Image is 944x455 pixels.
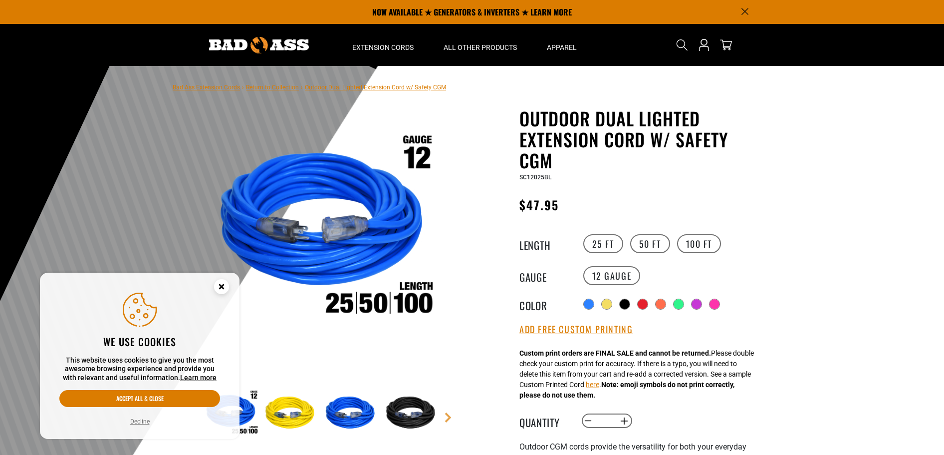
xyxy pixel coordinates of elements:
img: Bad Ass Extension Cords [209,37,309,53]
button: Decline [127,417,153,427]
p: This website uses cookies to give you the most awesome browsing experience and provide you with r... [59,356,220,383]
aside: Cookie Consent [40,273,239,440]
img: Black [383,385,441,443]
button: Accept all & close [59,390,220,407]
span: › [301,84,303,91]
label: Quantity [519,415,569,428]
strong: Note: emoji symbols do not print correctly, please do not use them. [519,381,734,399]
span: All Other Products [444,43,517,52]
legend: Color [519,298,569,311]
strong: Custom print orders are FINAL SALE and cannot be returned. [519,349,711,357]
summary: All Other Products [429,24,532,66]
label: 100 FT [677,234,721,253]
summary: Search [674,37,690,53]
img: Yellow [262,385,320,443]
nav: breadcrumbs [173,81,446,93]
a: Learn more [180,374,217,382]
span: SC12025BL [519,174,551,181]
img: Blue [323,385,381,443]
span: Extension Cords [352,43,414,52]
a: Next [443,413,453,423]
div: Please double check your custom print for accuracy. If there is a typo, you will need to delete t... [519,348,754,401]
label: 25 FT [583,234,623,253]
span: › [242,84,244,91]
legend: Gauge [519,269,569,282]
span: $47.95 [519,196,559,214]
label: 50 FT [630,234,670,253]
h1: Outdoor Dual Lighted Extension Cord w/ Safety CGM [519,108,764,171]
legend: Length [519,237,569,250]
summary: Apparel [532,24,592,66]
h2: We use cookies [59,335,220,348]
span: Outdoor Dual Lighted Extension Cord w/ Safety CGM [305,84,446,91]
button: here [586,380,599,390]
a: Return to Collection [246,84,299,91]
span: Apparel [547,43,577,52]
a: Bad Ass Extension Cords [173,84,240,91]
label: 12 Gauge [583,266,641,285]
summary: Extension Cords [337,24,429,66]
button: Add Free Custom Printing [519,324,633,335]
